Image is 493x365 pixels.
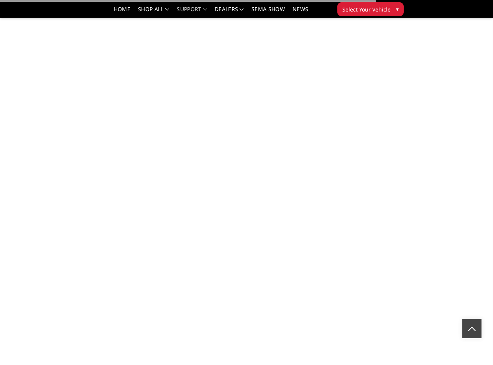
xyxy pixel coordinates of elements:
a: News [293,7,308,18]
a: SEMA Show [251,7,285,18]
span: Select Your Vehicle [342,5,391,13]
a: Click to Top [462,319,481,338]
a: shop all [138,7,169,18]
button: Select Your Vehicle [337,2,404,16]
a: Home [114,7,130,18]
a: Dealers [215,7,244,18]
span: ▾ [396,5,399,13]
a: Support [177,7,207,18]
